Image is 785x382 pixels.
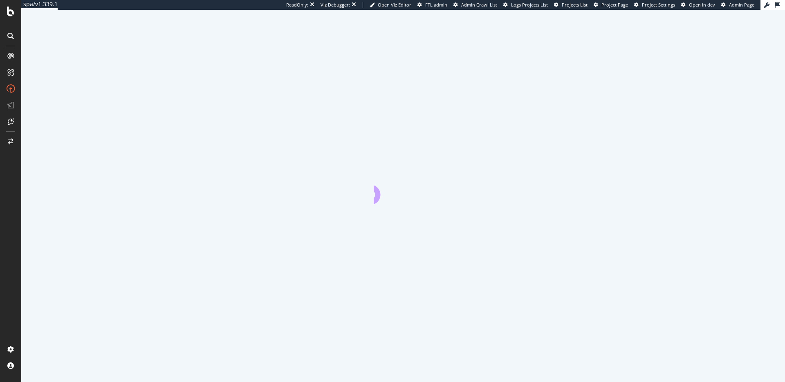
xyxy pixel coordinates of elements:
a: Open in dev [681,2,715,8]
a: Project Page [594,2,628,8]
span: Admin Page [729,2,754,8]
span: Project Settings [642,2,675,8]
span: Admin Crawl List [461,2,497,8]
span: Project Page [601,2,628,8]
a: Open Viz Editor [370,2,411,8]
a: Projects List [554,2,588,8]
span: Open in dev [689,2,715,8]
a: Project Settings [634,2,675,8]
a: FTL admin [417,2,447,8]
span: Logs Projects List [511,2,548,8]
span: FTL admin [425,2,447,8]
div: ReadOnly: [286,2,308,8]
a: Admin Page [721,2,754,8]
span: Projects List [562,2,588,8]
div: animation [374,175,433,204]
a: Logs Projects List [503,2,548,8]
span: Open Viz Editor [378,2,411,8]
a: Admin Crawl List [453,2,497,8]
div: Viz Debugger: [321,2,350,8]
